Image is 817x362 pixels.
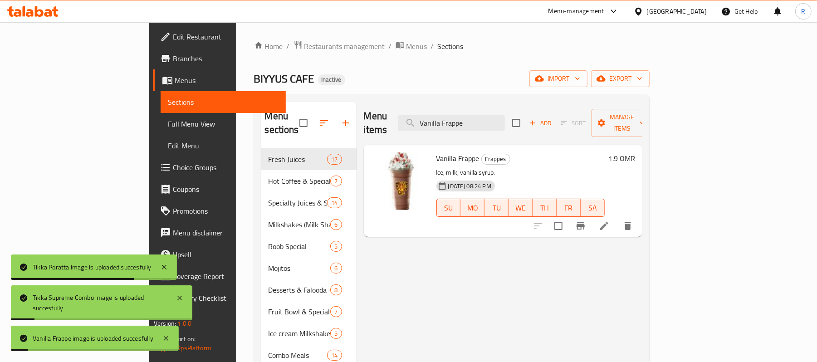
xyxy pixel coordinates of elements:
[168,97,279,108] span: Sections
[555,116,592,130] span: Select section first
[153,26,286,48] a: Edit Restaurant
[536,201,553,215] span: TH
[261,257,357,279] div: Mojitos6
[161,135,286,157] a: Edit Menu
[549,216,568,235] span: Select to update
[33,293,167,313] div: Tikka Supreme Combo image is uploaded succesfully
[161,91,286,113] a: Sections
[261,148,357,170] div: Fresh Juices17
[328,155,341,164] span: 17
[436,167,605,178] p: Ice, milk, vanilla syrup.
[591,70,650,87] button: export
[599,220,610,231] a: Edit menu item
[154,318,176,329] span: Version:
[592,109,652,137] button: Manage items
[389,41,392,52] li: /
[557,199,581,217] button: FR
[261,192,357,214] div: Specialty Juices & Smoothies14
[173,53,279,64] span: Branches
[153,244,286,265] a: Upsell
[801,6,805,16] span: R
[269,154,328,165] span: Fresh Juices
[261,214,357,235] div: Milkshakes (Milk Shake Crush)6
[254,68,314,89] span: BIYYUS CAFE
[647,6,707,16] div: [GEOGRAPHIC_DATA]
[436,199,461,217] button: SU
[254,40,650,52] nav: breadcrumb
[406,41,427,52] span: Menus
[509,199,533,217] button: WE
[617,215,639,237] button: delete
[173,271,279,282] span: Coverage Report
[153,200,286,222] a: Promotions
[261,279,357,301] div: Desserts & Falooda8
[173,249,279,260] span: Upsell
[153,287,286,309] a: Grocery Checklist
[173,293,279,303] span: Grocery Checklist
[161,113,286,135] a: Full Menu View
[438,41,464,52] span: Sections
[526,116,555,130] span: Add item
[173,31,279,42] span: Edit Restaurant
[598,73,642,84] span: export
[440,201,457,215] span: SU
[481,154,510,165] div: Frappes
[460,199,484,217] button: MO
[153,48,286,69] a: Branches
[269,176,331,186] span: Hot Coffee & Specialty Drinks
[153,157,286,178] a: Choice Groups
[507,113,526,132] span: Select section
[154,342,211,354] a: Support.OpsPlatform
[445,182,495,191] span: [DATE] 08:24 PM
[261,323,357,344] div: Ice cream Milkshake Flavors5
[528,118,553,128] span: Add
[464,201,481,215] span: MO
[269,241,331,252] span: Roob Special
[153,69,286,91] a: Menus
[548,6,604,17] div: Menu-management
[560,201,577,215] span: FR
[331,264,341,273] span: 6
[269,306,331,317] span: Fruit Bowl & Special Blend
[570,215,592,237] button: Branch-specific-item
[269,284,331,295] span: Desserts & Falooda
[175,75,279,86] span: Menus
[269,197,328,208] span: Specialty Juices & Smoothies
[173,162,279,173] span: Choice Groups
[533,199,557,217] button: TH
[331,242,341,251] span: 5
[261,301,357,323] div: Fruit Bowl & Special Blend7
[294,40,385,52] a: Restaurants management
[177,318,191,329] span: 1.0.0
[398,115,505,131] input: search
[304,41,385,52] span: Restaurants management
[396,40,427,52] a: Menus
[153,265,286,287] a: Coverage Report
[512,201,529,215] span: WE
[371,152,429,210] img: Vanilla Frappe
[608,152,635,165] h6: 1.9 OMR
[331,220,341,229] span: 6
[173,227,279,238] span: Menu disclaimer
[33,262,152,272] div: Tikka Poratta image is uploaded succesfully
[153,222,286,244] a: Menu disclaimer
[318,76,345,83] span: Inactive
[261,235,357,257] div: Roob Special5
[173,205,279,216] span: Promotions
[431,41,434,52] li: /
[269,350,328,361] span: Combo Meals
[526,116,555,130] button: Add
[484,199,509,217] button: TU
[269,219,331,230] span: Milkshakes (Milk Shake Crush)
[168,118,279,129] span: Full Menu View
[287,41,290,52] li: /
[529,70,587,87] button: import
[488,201,505,215] span: TU
[331,329,341,338] span: 5
[173,184,279,195] span: Coupons
[33,333,153,343] div: Vanilla Frappe image is uploaded succesfully
[584,201,601,215] span: SA
[168,140,279,151] span: Edit Menu
[331,286,341,294] span: 8
[269,263,331,274] span: Mojitos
